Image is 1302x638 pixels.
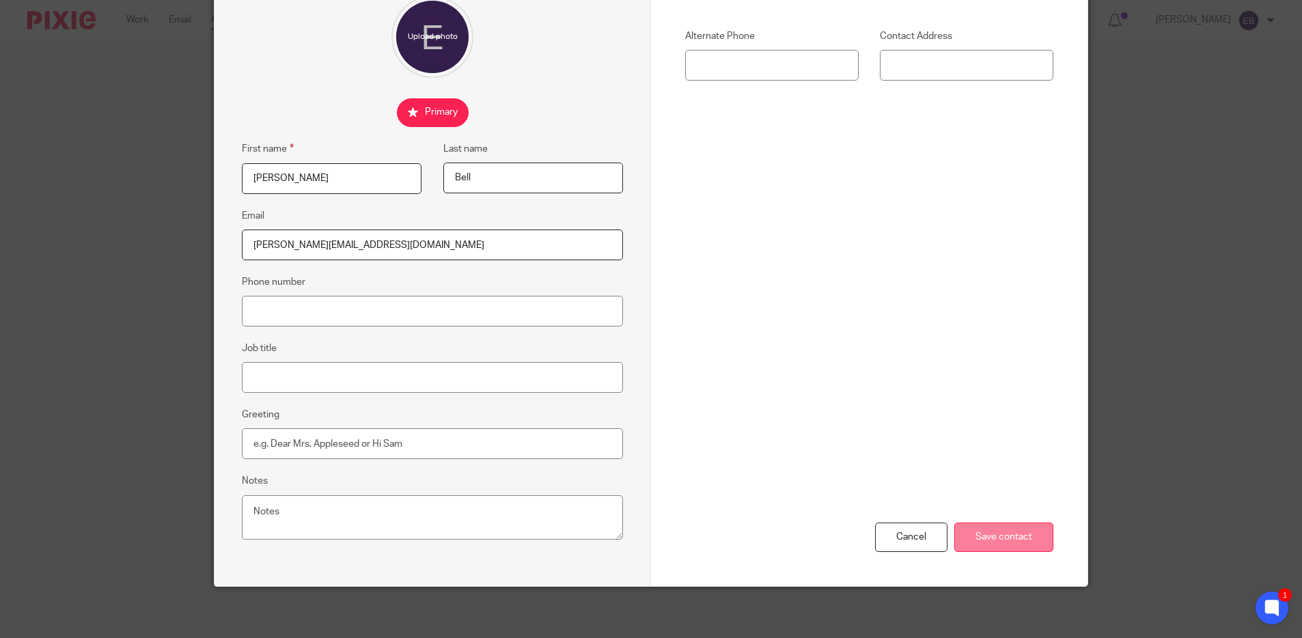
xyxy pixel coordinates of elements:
[685,29,859,43] label: Alternate Phone
[242,408,279,421] label: Greeting
[443,142,488,156] label: Last name
[242,141,294,156] label: First name
[880,29,1053,43] label: Contact Address
[242,474,268,488] label: Notes
[242,209,264,223] label: Email
[954,523,1053,552] input: Save contact
[242,342,277,355] label: Job title
[242,275,305,289] label: Phone number
[875,523,947,552] div: Cancel
[1278,588,1292,602] div: 1
[242,428,623,459] input: e.g. Dear Mrs. Appleseed or Hi Sam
